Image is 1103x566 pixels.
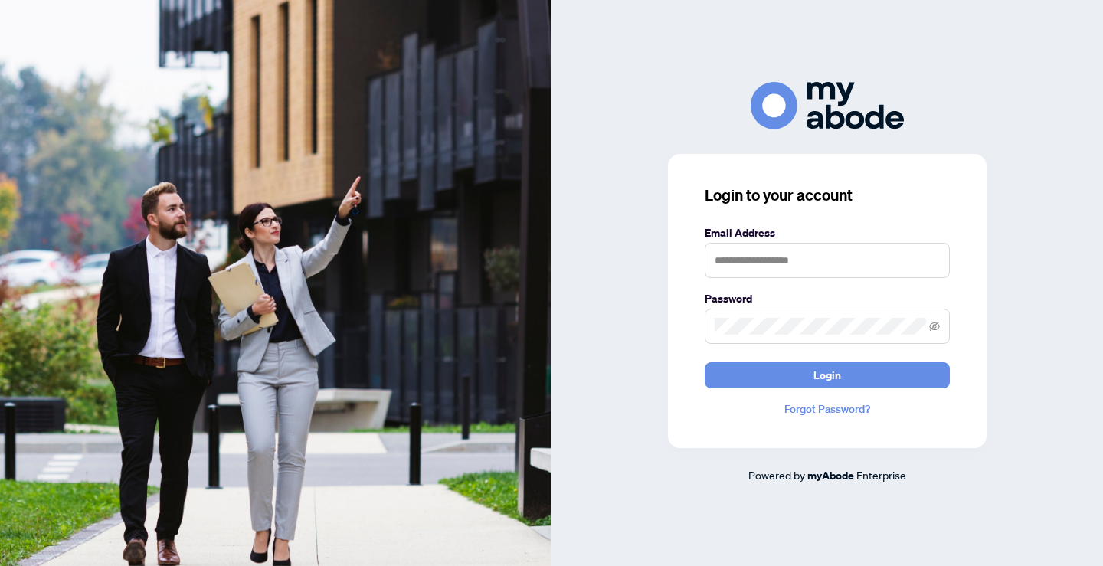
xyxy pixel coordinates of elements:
span: Enterprise [856,468,906,482]
span: Powered by [748,468,805,482]
span: Login [813,363,841,388]
img: ma-logo [751,82,904,129]
h3: Login to your account [705,185,950,206]
button: Login [705,362,950,388]
span: eye-invisible [929,321,940,332]
a: Forgot Password? [705,401,950,417]
a: myAbode [807,467,854,484]
label: Password [705,290,950,307]
label: Email Address [705,224,950,241]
